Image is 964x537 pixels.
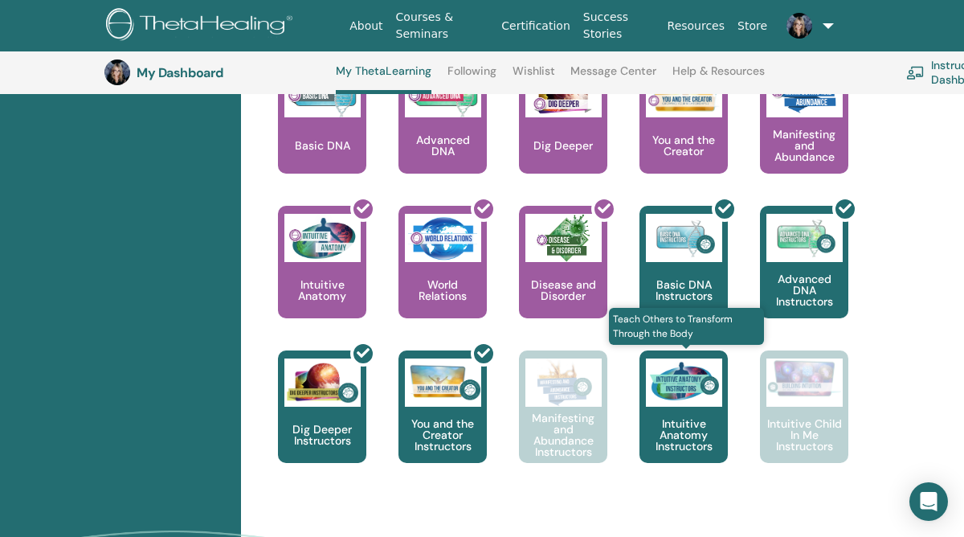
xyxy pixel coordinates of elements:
p: Intuitive Anatomy [278,279,366,301]
a: Dig Deeper Instructors Dig Deeper Instructors [278,350,366,495]
a: Courses & Seminars [390,2,496,49]
p: Advanced DNA [398,134,487,157]
img: Disease and Disorder [525,214,602,262]
img: Intuitive Anatomy Instructors [646,359,722,407]
a: Success Stories [577,2,661,49]
h3: My Dashboard [137,65,297,80]
a: Wishlist [513,64,555,90]
p: Manifesting and Abundance Instructors [519,412,607,457]
p: Advanced DNA Instructors [760,273,848,307]
a: Disease and Disorder Disease and Disorder [519,206,607,350]
p: Manifesting and Abundance [760,129,848,162]
a: Manifesting and Abundance Manifesting and Abundance [760,61,848,206]
img: Intuitive Child In Me Instructors [766,359,843,398]
p: Intuitive Child In Me Instructors [760,418,848,452]
img: chalkboard-teacher.svg [906,66,925,80]
img: default.jpg [104,59,130,85]
p: World Relations [398,279,487,301]
img: World Relations [405,214,481,262]
a: Manifesting and Abundance Instructors Manifesting and Abundance Instructors [519,350,607,495]
a: My ThetaLearning [336,64,431,94]
img: Basic DNA Instructors [646,214,722,262]
img: default.jpg [786,13,812,39]
a: Dig Deeper Dig Deeper [519,61,607,206]
a: Intuitive Child In Me Instructors Intuitive Child In Me Instructors [760,350,848,495]
img: Manifesting and Abundance Instructors [525,359,602,407]
a: Certification [495,11,576,41]
a: Message Center [570,64,656,90]
a: About [343,11,389,41]
p: You and the Creator [639,134,728,157]
p: Intuitive Anatomy Instructors [639,418,728,452]
img: You and the Creator Instructors [405,359,481,407]
p: You and the Creator Instructors [398,418,487,452]
a: Basic DNA Basic DNA [278,61,366,206]
img: logo.png [106,8,298,44]
a: Following [447,64,496,90]
a: Help & Resources [672,64,765,90]
a: You and the Creator You and the Creator [639,61,728,206]
a: Advanced DNA Instructors Advanced DNA Instructors [760,206,848,350]
p: Disease and Disorder [519,279,607,301]
a: Basic DNA Instructors Basic DNA Instructors [639,206,728,350]
p: Basic DNA Instructors [639,279,728,301]
p: Dig Deeper [527,140,599,151]
a: Resources [661,11,732,41]
a: Advanced DNA Advanced DNA [398,61,487,206]
span: Teach Others to Transform Through the Body [609,308,764,345]
a: You and the Creator Instructors You and the Creator Instructors [398,350,487,495]
a: Intuitive Anatomy Intuitive Anatomy [278,206,366,350]
a: Store [731,11,774,41]
a: World Relations World Relations [398,206,487,350]
div: Open Intercom Messenger [909,482,948,521]
img: Dig Deeper Instructors [284,359,361,407]
p: Dig Deeper Instructors [278,424,366,446]
img: Advanced DNA Instructors [766,214,843,262]
img: Intuitive Anatomy [284,214,361,262]
a: Teach Others to Transform Through the Body Intuitive Anatomy Instructors Intuitive Anatomy Instru... [639,350,728,495]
